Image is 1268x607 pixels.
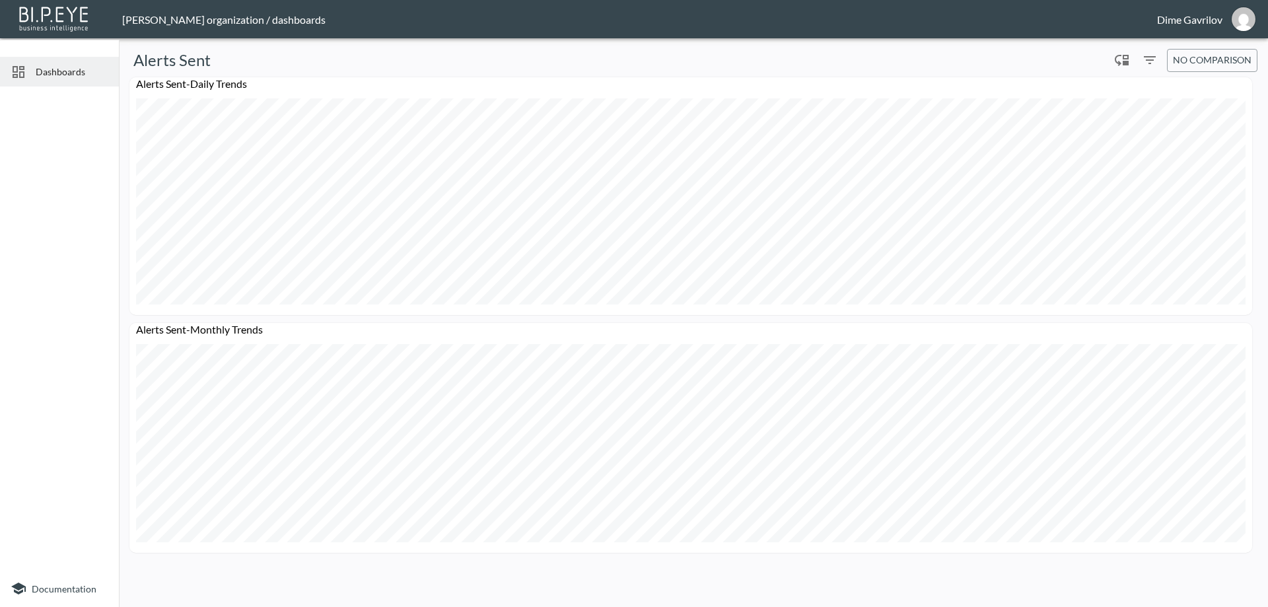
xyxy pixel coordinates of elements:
[1232,7,1255,31] img: 824500bb9a4f4c3414e9e9585522625d
[1139,50,1160,71] button: Filters
[129,323,1252,343] div: Alerts Sent-Monthly Trends
[32,583,96,594] span: Documentation
[1167,49,1257,72] button: No comparison
[122,13,1157,26] div: [PERSON_NAME] organization / dashboards
[133,50,211,71] h5: Alerts Sent
[129,77,1252,98] div: Alerts Sent-Daily Trends
[1111,50,1133,71] div: Enable/disable chart dragging
[1173,52,1251,69] span: No comparison
[17,3,92,33] img: bipeye-logo
[1157,13,1222,26] div: Dime Gavrilov
[11,581,108,596] a: Documentation
[36,65,108,79] span: Dashboards
[1222,3,1265,35] button: dime@mutualart.com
